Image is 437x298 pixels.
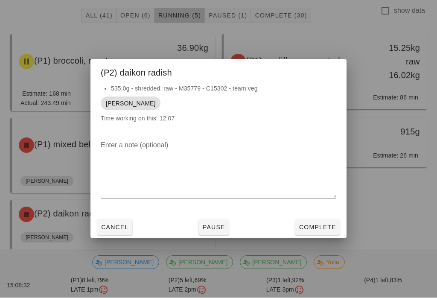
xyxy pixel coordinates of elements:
button: Complete [295,220,340,235]
span: Pause [202,224,225,231]
span: Complete [299,224,336,231]
div: (P2) daikon radish [90,59,347,84]
span: Cancel [101,224,129,231]
span: [PERSON_NAME] [106,97,155,111]
button: Cancel [97,220,132,235]
button: Pause [199,220,229,235]
li: 535.0g - shredded, raw - M35779 - C15302 - team:veg [111,84,336,93]
div: Time working on this: 12:07 [90,84,347,132]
